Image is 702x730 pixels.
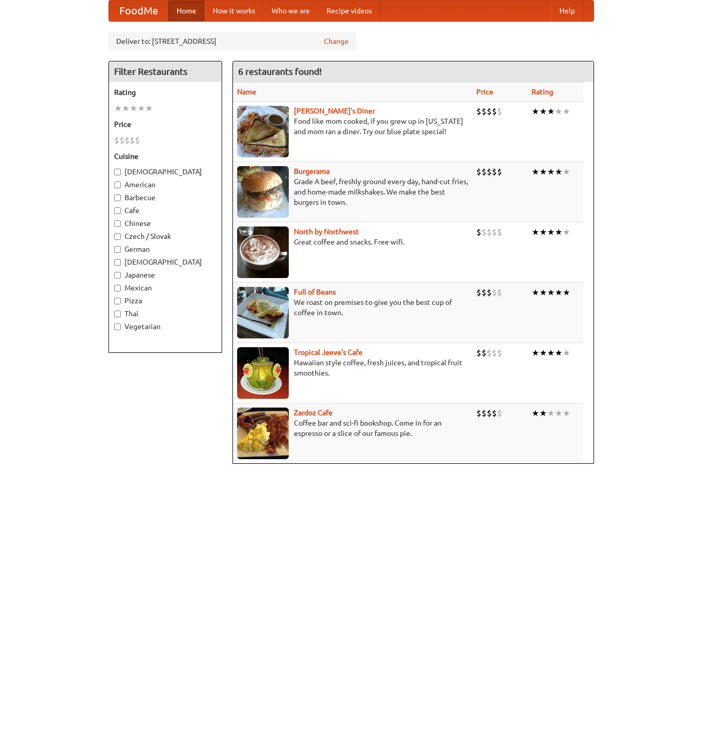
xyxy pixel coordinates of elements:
[555,226,563,238] li: ★
[497,106,502,117] li: $
[532,166,539,177] li: ★
[487,106,492,117] li: $
[109,1,168,21] a: FoodMe
[237,297,468,318] p: We roast on premises to give you the best cup of coffee in town.
[168,1,205,21] a: Home
[492,347,497,359] li: $
[487,347,492,359] li: $
[481,106,487,117] li: $
[114,169,121,175] input: [DEMOGRAPHIC_DATA]
[114,182,121,188] input: American
[237,408,289,459] img: zardoz.jpg
[497,408,502,419] li: $
[532,88,553,96] a: Rating
[114,270,216,280] label: Japanese
[492,106,497,117] li: $
[481,408,487,419] li: $
[481,347,487,359] li: $
[563,408,570,419] li: ★
[238,67,322,76] ng-pluralize: 6 restaurants found!
[114,298,121,304] input: Pizza
[263,1,318,21] a: Who we are
[555,408,563,419] li: ★
[476,408,481,419] li: $
[237,237,468,247] p: Great coffee and snacks. Free wifi.
[318,1,380,21] a: Recipe videos
[237,116,468,137] p: Food like mom cooked, if you grew up in [US_STATE] and mom ran a diner. Try our blue plate special!
[476,347,481,359] li: $
[114,257,216,267] label: [DEMOGRAPHIC_DATA]
[114,283,216,293] label: Mexican
[237,287,289,338] img: beans.jpg
[114,272,121,279] input: Japanese
[294,409,333,417] b: Zardoz Cafe
[539,347,547,359] li: ★
[476,226,481,238] li: $
[114,259,121,266] input: [DEMOGRAPHIC_DATA]
[492,408,497,419] li: $
[114,220,121,227] input: Chinese
[481,166,487,177] li: $
[114,233,121,240] input: Czech / Slovak
[114,192,216,203] label: Barbecue
[324,36,349,46] a: Change
[476,166,481,177] li: $
[487,287,492,298] li: $
[205,1,263,21] a: How it works
[476,106,481,117] li: $
[481,287,487,298] li: $
[122,103,130,114] li: ★
[130,103,137,114] li: ★
[114,296,216,306] label: Pizza
[119,135,124,146] li: $
[551,1,583,21] a: Help
[114,103,122,114] li: ★
[547,106,555,117] li: ★
[114,87,216,98] h5: Rating
[487,166,492,177] li: $
[237,166,289,218] img: burgerama.jpg
[547,287,555,298] li: ★
[492,287,497,298] li: $
[114,244,216,254] label: German
[294,228,359,236] a: North by Northwest
[109,61,222,82] h4: Filter Restaurants
[476,287,481,298] li: $
[532,287,539,298] li: ★
[114,218,216,229] label: Chinese
[555,287,563,298] li: ★
[547,166,555,177] li: ★
[237,358,468,378] p: Hawaiian style coffee, fresh juices, and tropical fruit smoothies.
[114,309,216,319] label: Thai
[294,107,375,115] a: [PERSON_NAME]'s Diner
[539,226,547,238] li: ★
[563,106,570,117] li: ★
[114,167,216,177] label: [DEMOGRAPHIC_DATA]
[532,106,539,117] li: ★
[547,408,555,419] li: ★
[497,347,502,359] li: $
[130,135,135,146] li: $
[237,347,289,399] img: jeeves.jpg
[539,408,547,419] li: ★
[563,287,570,298] li: ★
[539,106,547,117] li: ★
[532,408,539,419] li: ★
[114,323,121,330] input: Vegetarian
[124,135,130,146] li: $
[539,287,547,298] li: ★
[547,347,555,359] li: ★
[532,226,539,238] li: ★
[294,167,330,175] a: Burgerama
[137,103,145,114] li: ★
[237,226,289,278] img: north.jpg
[114,321,216,332] label: Vegetarian
[555,106,563,117] li: ★
[476,88,493,96] a: Price
[497,287,502,298] li: $
[237,106,289,157] img: sallys.jpg
[114,246,121,253] input: German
